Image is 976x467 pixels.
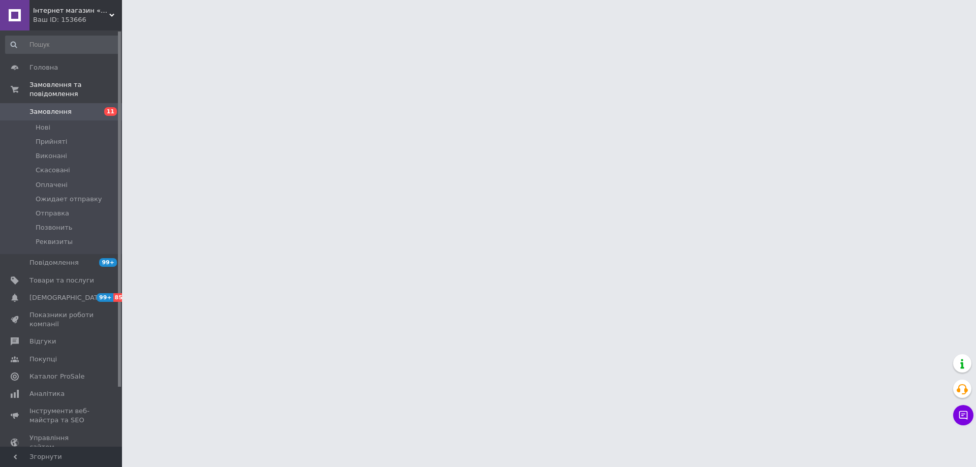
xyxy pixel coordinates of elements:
[36,237,73,246] span: Реквизиты
[36,195,102,204] span: Ожидает отправку
[29,337,56,346] span: Відгуки
[36,180,68,190] span: Оплачені
[29,310,94,329] span: Показники роботи компанії
[29,372,84,381] span: Каталог ProSale
[36,223,72,232] span: Позвонить
[29,258,79,267] span: Повідомлення
[33,6,109,15] span: Інтернет магазин «Tovara.net»
[97,293,113,302] span: 99+
[36,166,70,175] span: Скасовані
[36,209,69,218] span: Отправка
[29,433,94,452] span: Управління сайтом
[29,293,105,302] span: [DEMOGRAPHIC_DATA]
[36,151,67,161] span: Виконані
[36,123,50,132] span: Нові
[29,355,57,364] span: Покупці
[36,137,67,146] span: Прийняті
[5,36,120,54] input: Пошук
[953,405,973,425] button: Чат з покупцем
[104,107,117,116] span: 11
[29,63,58,72] span: Головна
[113,293,125,302] span: 85
[29,276,94,285] span: Товари та послуги
[29,107,72,116] span: Замовлення
[33,15,122,24] div: Ваш ID: 153666
[29,389,65,398] span: Аналітика
[29,80,122,99] span: Замовлення та повідомлення
[29,407,94,425] span: Інструменти веб-майстра та SEO
[99,258,117,267] span: 99+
